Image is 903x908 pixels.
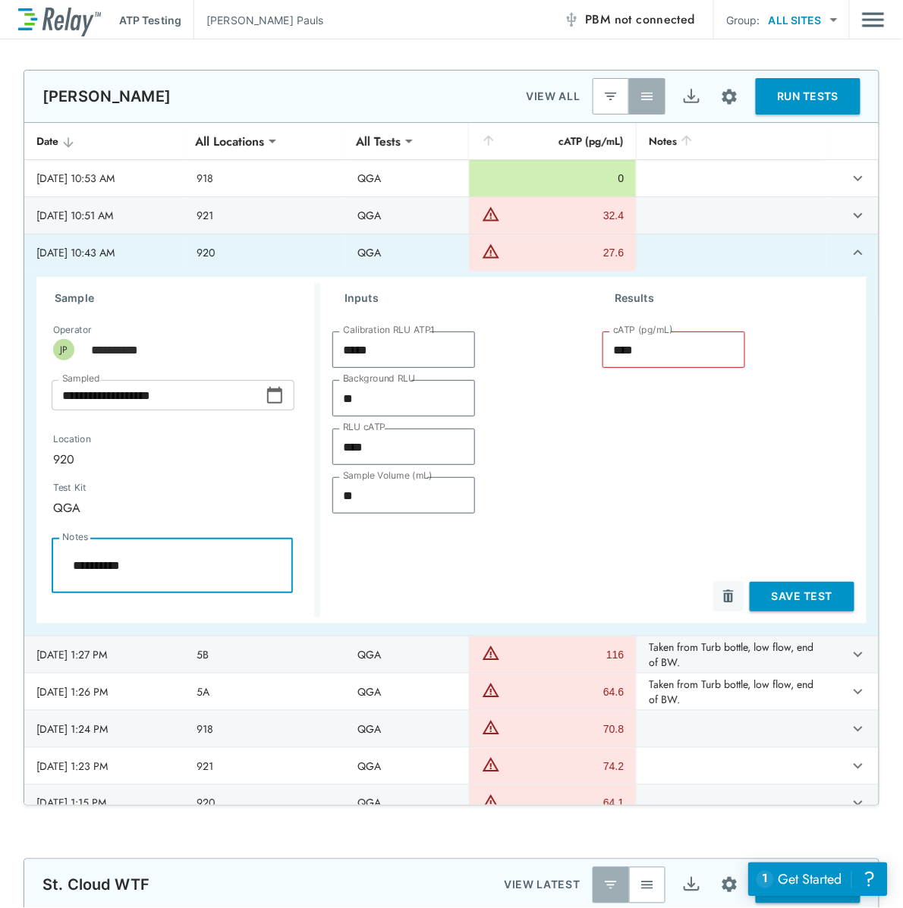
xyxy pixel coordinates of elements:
button: Export [673,867,709,903]
h3: Sample [55,289,314,307]
label: Sampled [62,373,100,384]
img: Export Icon [682,875,701,894]
td: QGA [345,674,469,710]
td: 918 [184,160,345,196]
img: Warning [482,718,500,737]
img: Warning [482,681,500,699]
button: RUN TESTS [756,78,861,115]
div: 64.6 [504,684,625,699]
img: Offline Icon [564,12,579,27]
img: LuminUltra Relay [18,4,101,36]
img: Warning [482,644,500,662]
button: expand row [845,642,871,668]
img: Export Icon [682,87,701,106]
img: Warning [482,756,500,774]
div: cATP (pg/mL) [481,132,625,150]
button: expand row [845,753,871,779]
p: St. Cloud WTF [42,876,149,894]
td: 5A [184,674,345,710]
div: [DATE] 1:27 PM [36,647,172,662]
td: QGA [345,197,469,234]
h3: Inputs [345,289,578,307]
div: 0 [482,171,625,186]
div: [DATE] 1:23 PM [36,759,172,774]
td: 5B [184,636,345,673]
div: [DATE] 10:43 AM [36,245,172,260]
button: Delete [713,581,744,611]
label: Operator [53,325,92,335]
td: QGA [345,234,469,271]
img: View All [640,878,655,893]
td: QGA [345,748,469,784]
p: VIEW LATEST [504,876,580,894]
td: 921 [184,197,345,234]
h3: Results [615,289,848,307]
div: [DATE] 1:24 PM [36,721,172,737]
td: 920 [184,234,345,271]
td: 921 [184,748,345,784]
img: Settings Icon [720,875,739,894]
div: 64.1 [504,796,625,811]
button: expand row [845,790,871,816]
p: [PERSON_NAME] [42,87,171,105]
img: Warning [482,242,500,260]
button: PBM not connected [558,5,701,35]
button: Main menu [862,5,885,34]
span: PBM [585,9,695,30]
p: VIEW ALL [526,87,580,105]
label: Test Kit [53,482,168,493]
button: expand row [845,165,871,191]
input: Choose date, selected date is Aug 27, 2025 [52,380,266,410]
label: Notes [62,532,88,542]
div: [DATE] 10:53 AM [36,171,172,186]
div: All Tests [345,126,411,156]
label: Location [53,434,246,445]
label: cATP (pg/mL) [613,325,673,335]
button: expand row [845,716,871,742]
div: QGA [42,492,196,523]
div: Notes [649,132,814,150]
img: Delete [721,589,736,604]
div: JP [53,339,74,360]
div: 116 [504,647,625,662]
img: Warning [482,793,500,811]
div: 32.4 [504,208,625,223]
div: [DATE] 1:15 PM [36,796,172,811]
button: Site setup [709,865,750,905]
p: [PERSON_NAME] Pauls [206,12,324,28]
label: Calibration RLU ATP1 [343,325,435,335]
button: Site setup [709,77,750,117]
td: Taken from Turb bottle, low flow, end of BW. [636,636,826,673]
label: Background RLU [343,373,415,384]
img: Settings Icon [720,87,739,106]
button: Save Test [750,582,854,611]
label: Sample Volume (mL) [343,470,433,481]
td: QGA [345,785,469,822]
div: 70.8 [504,721,625,737]
button: expand row [845,240,871,265]
button: Export [673,78,709,115]
td: QGA [345,711,469,747]
div: 74.2 [504,759,625,774]
div: [DATE] 10:51 AM [36,208,172,223]
img: Drawer Icon [862,5,885,34]
td: QGA [345,160,469,196]
td: 918 [184,711,345,747]
div: All Locations [184,126,275,156]
td: QGA [345,636,469,673]
button: expand row [845,679,871,705]
p: Group: [726,12,760,28]
div: 920 [42,444,299,474]
img: Latest [603,878,618,893]
label: RLU cATP [343,422,385,432]
p: ATP Testing [119,12,181,28]
img: Latest [603,89,618,104]
iframe: Resource center [748,862,888,897]
img: Warning [482,205,500,223]
th: Date [24,123,184,160]
button: expand row [845,203,871,228]
span: not connected [615,11,695,28]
